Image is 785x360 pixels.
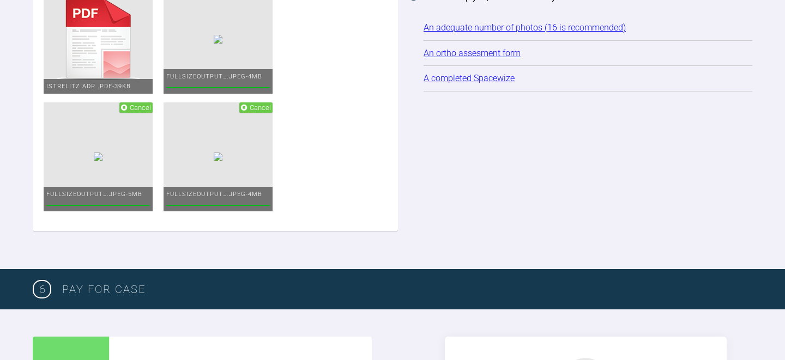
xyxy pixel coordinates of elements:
[130,103,151,112] span: Cancel
[214,35,222,44] img: 9916138e-d044-4fec-8baf-73ca4c79badf
[46,83,131,90] span: IStrelitz ADP .pdf - 39KB
[424,48,521,58] a: An ortho assesment form
[166,191,262,198] span: fullsizeoutput….jpeg - 4MB
[33,280,51,298] span: 6
[46,191,142,198] span: fullsizeoutput….jpeg - 5MB
[424,22,626,33] a: An adequate number of photos (16 is recommended)
[424,73,515,83] a: A completed Spacewize
[94,152,102,161] img: 16714b5e-0930-42a9-b108-d0a9e5744cd7
[250,103,271,112] span: Cancel
[62,280,752,298] h3: PAY FOR CASE
[166,73,262,80] span: fullsizeoutput….jpeg - 4MB
[214,152,222,161] img: 0ffe58be-292a-4a73-a842-64048c35a361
